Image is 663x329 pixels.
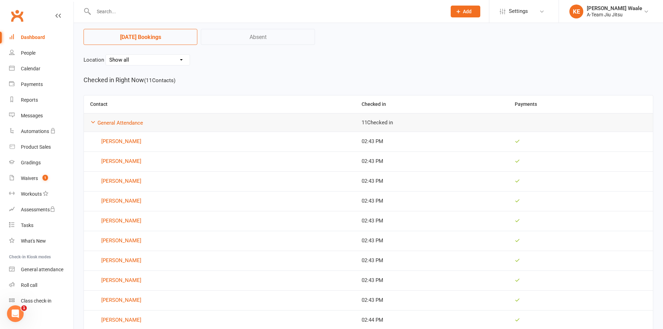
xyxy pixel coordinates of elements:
a: Automations [9,124,73,139]
iframe: Intercom live chat [7,305,24,322]
a: [PERSON_NAME] [90,177,349,186]
td: 02:43 PM [355,231,508,251]
div: Dashboard [21,34,45,40]
th: Checked in [355,95,508,113]
td: 02:43 PM [355,151,508,171]
a: [PERSON_NAME] [90,197,349,205]
a: Class kiosk mode [9,293,73,309]
a: Payments [9,77,73,92]
a: Workouts [9,186,73,202]
div: People [21,50,35,56]
th: Payments [508,95,653,113]
a: Roll call [9,277,73,293]
a: Absent [201,29,315,45]
div: Class check-in [21,298,52,304]
a: Tasks [9,218,73,233]
div: Roll call [21,282,37,288]
a: Assessments [9,202,73,218]
div: Assessments [21,207,55,212]
td: 02:43 PM [355,132,508,151]
div: Payments [21,81,43,87]
a: [PERSON_NAME] [90,316,349,324]
div: Gradings [21,160,41,165]
div: Workouts [21,191,42,197]
a: Product Sales [9,139,73,155]
a: Reports [9,92,73,108]
div: Product Sales [21,144,51,150]
a: Messages [9,108,73,124]
span: 1 [21,305,27,311]
a: [PERSON_NAME] [90,217,349,225]
div: Tasks [21,222,33,228]
td: 02:43 PM [355,211,508,231]
div: Location [84,54,653,65]
a: General Attendance [97,120,143,126]
div: [PERSON_NAME] Waale [587,5,642,11]
td: 02:43 PM [355,191,508,211]
small: ( 11 Contacts) [144,77,175,84]
td: 02:43 PM [355,271,508,290]
td: 02:43 PM [355,171,508,191]
div: Calendar [21,66,40,71]
div: A-Team Jiu Jitsu [587,11,642,18]
div: What's New [21,238,46,244]
a: General attendance kiosk mode [9,262,73,277]
div: KE [569,5,583,18]
a: Waivers 1 [9,171,73,186]
td: 11 Checked in [355,113,653,132]
td: 02:43 PM [355,290,508,310]
a: [PERSON_NAME] [90,296,349,305]
div: Messages [21,113,43,118]
span: 1 [42,175,48,181]
a: [PERSON_NAME] [90,138,349,146]
h5: Checked in Right Now [84,75,653,85]
a: [PERSON_NAME] [90,276,349,285]
div: Automations [21,128,49,134]
th: Contact [84,95,355,113]
a: [PERSON_NAME] [90,257,349,265]
a: [DATE] Bookings [84,29,197,45]
a: Gradings [9,155,73,171]
a: What's New [9,233,73,249]
input: Search... [92,7,442,16]
a: Calendar [9,61,73,77]
button: Add [451,6,480,17]
a: People [9,45,73,61]
div: Reports [21,97,38,103]
a: [PERSON_NAME] [90,237,349,245]
span: Add [463,9,472,14]
div: General attendance [21,267,63,272]
a: [PERSON_NAME] [90,157,349,166]
td: 02:43 PM [355,251,508,271]
a: Clubworx [8,7,26,24]
span: Settings [509,3,528,19]
div: Waivers [21,175,38,181]
a: Dashboard [9,30,73,45]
